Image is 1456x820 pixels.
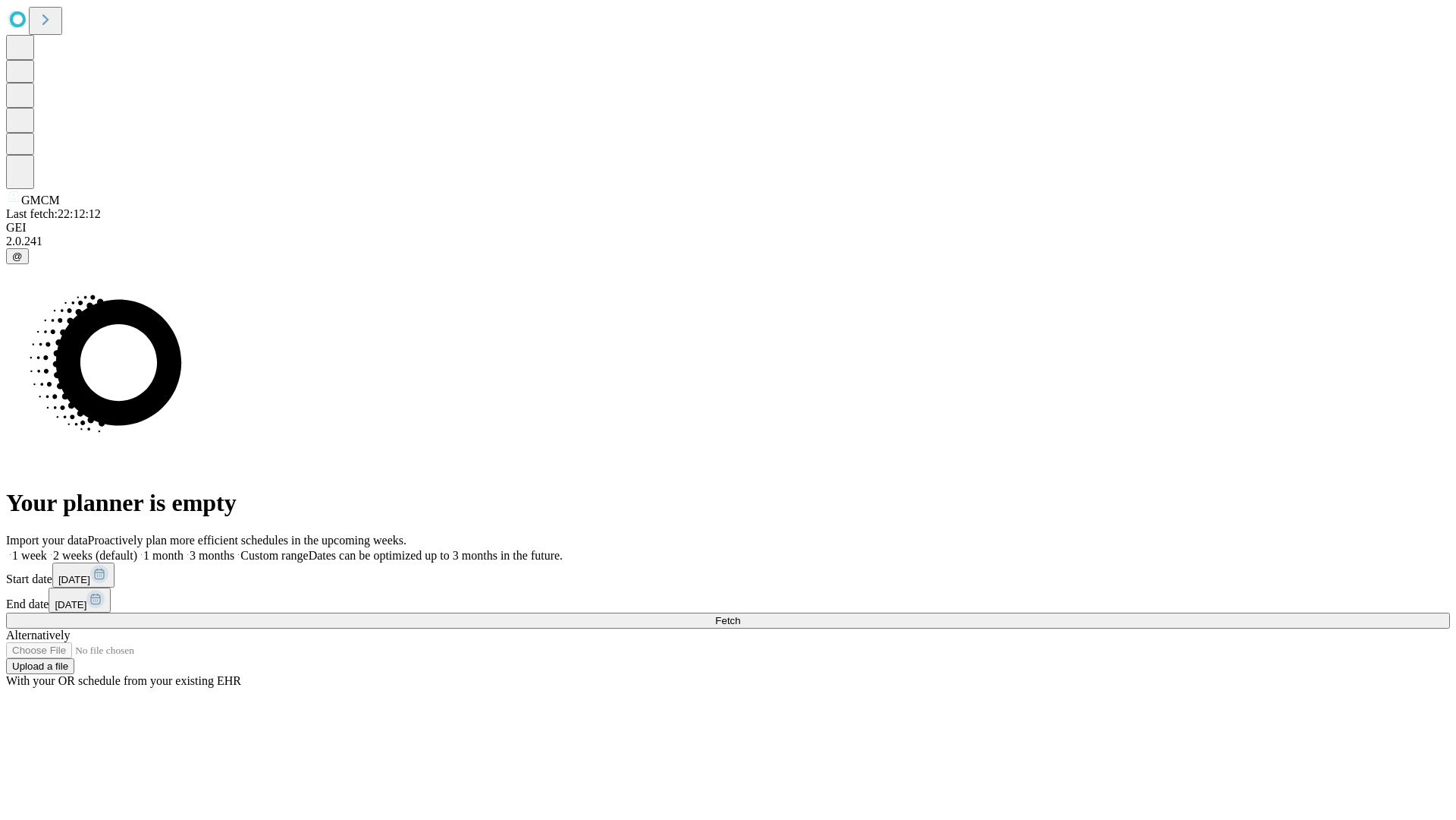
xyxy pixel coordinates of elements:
[49,588,111,613] button: [DATE]
[6,489,1450,517] h1: Your planner is empty
[715,615,740,626] span: Fetch
[12,549,47,562] span: 1 week
[143,549,184,562] span: 1 month
[21,194,60,207] span: GMCM
[12,251,23,262] span: @
[190,549,234,562] span: 3 months
[240,549,308,562] span: Custom range
[6,588,1450,613] div: End date
[55,599,86,610] span: [DATE]
[6,613,1450,629] button: Fetch
[53,549,137,562] span: 2 weeks (default)
[6,207,101,220] span: Last fetch: 22:12:12
[6,674,241,687] span: With your OR schedule from your existing EHR
[52,563,115,588] button: [DATE]
[6,534,88,547] span: Import your data
[6,221,1450,235] div: GEI
[88,534,406,547] span: Proactively plan more efficient schedules in the upcoming weeks.
[309,549,563,562] span: Dates can be optimized up to 3 months in the future.
[6,235,1450,248] div: 2.0.241
[6,248,29,264] button: @
[58,574,90,585] span: [DATE]
[6,658,74,674] button: Upload a file
[6,629,70,642] span: Alternatively
[6,563,1450,588] div: Start date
